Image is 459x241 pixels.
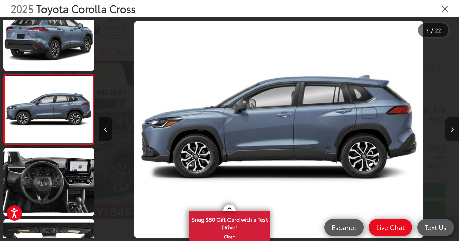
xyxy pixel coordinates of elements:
[435,26,441,34] span: 22
[99,117,112,141] button: Previous image
[373,223,408,231] span: Live Chat
[421,223,450,231] span: Text Us
[426,26,429,34] span: 3
[324,219,364,236] a: Español
[134,21,423,238] img: 2025 Toyota Corolla Cross Hybrid XSE
[445,117,459,141] button: Next image
[2,147,95,217] img: 2025 Toyota Corolla Cross Hybrid XSE
[189,212,270,233] span: Snag $50 Gift Card with a Test Drive!
[99,21,459,238] div: 2025 Toyota Corolla Cross Hybrid XSE 2
[417,219,454,236] a: Text Us
[4,76,93,143] img: 2025 Toyota Corolla Cross Hybrid XSE
[442,4,448,13] i: Close gallery
[11,1,34,16] span: 2025
[369,219,412,236] a: Live Chat
[2,2,95,72] img: 2025 Toyota Corolla Cross Hybrid XSE
[36,1,136,16] span: Toyota Corolla Cross
[430,28,434,33] span: /
[328,223,360,231] span: Español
